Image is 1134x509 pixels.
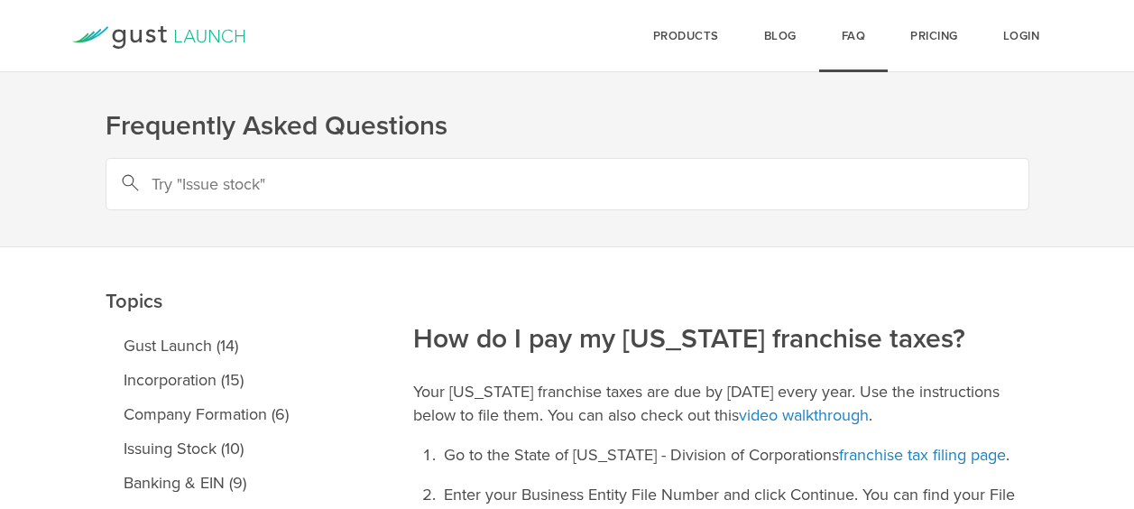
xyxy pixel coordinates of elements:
[106,397,368,431] a: Company Formation (6)
[106,108,1029,144] h1: Frequently Asked Questions
[413,380,1029,427] p: Your [US_STATE] franchise taxes are due by [DATE] every year. Use the instructions below to file ...
[106,466,368,500] a: Banking & EIN (9)
[106,158,1029,210] input: Try "Issue stock"
[739,405,869,425] a: video walkthrough
[444,443,1029,467] p: Go to the State of [US_STATE] - Division of Corporations .
[106,329,368,363] a: Gust Launch (14)
[839,445,1006,465] a: franchise tax filing page
[106,431,368,466] a: Issuing Stock (10)
[106,162,368,319] h2: Topics
[106,363,368,397] a: Incorporation (15)
[413,199,1029,357] h2: How do I pay my [US_STATE] franchise taxes?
